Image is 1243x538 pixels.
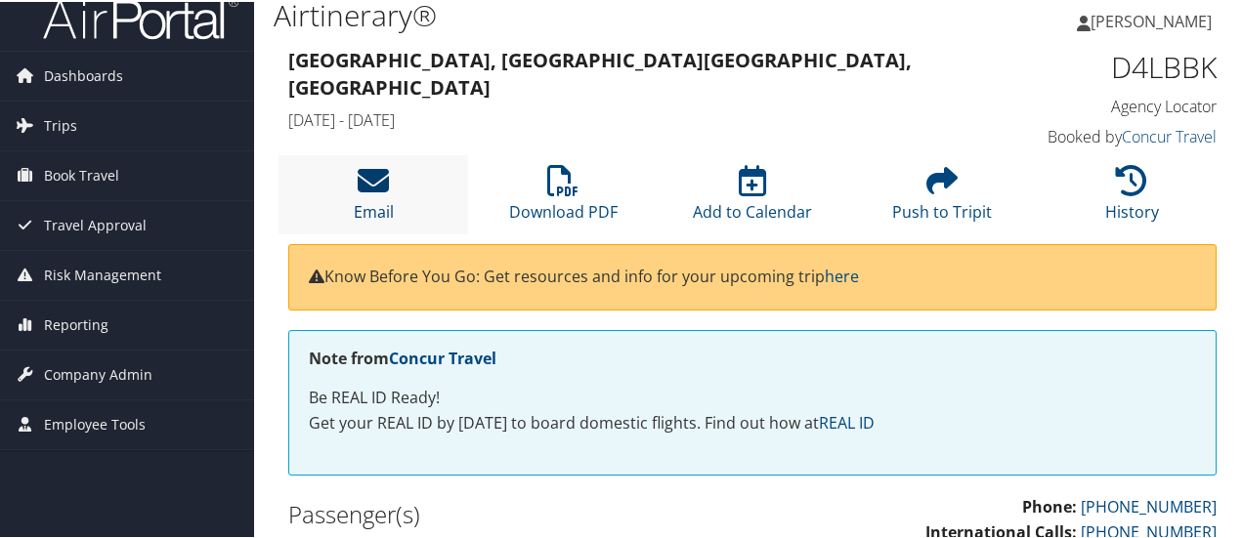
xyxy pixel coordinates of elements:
h2: Passenger(s) [288,496,738,529]
a: Download PDF [509,174,618,221]
h1: D4LBBK [1007,45,1217,86]
a: History [1105,174,1159,221]
p: Know Before You Go: Get resources and info for your upcoming trip [309,263,1196,288]
strong: Phone: [1022,494,1077,516]
span: Book Travel [44,149,119,198]
span: Risk Management [44,249,161,298]
span: Travel Approval [44,199,147,248]
a: [PHONE_NUMBER] [1081,494,1217,516]
span: [PERSON_NAME] [1091,9,1212,30]
a: Email [354,174,394,221]
a: Concur Travel [1122,124,1217,145]
h4: Agency Locator [1007,94,1217,115]
span: Dashboards [44,50,123,99]
a: Push to Tripit [892,174,992,221]
h4: [DATE] - [DATE] [288,107,977,129]
strong: Note from [309,346,496,367]
a: here [825,264,859,285]
p: Be REAL ID Ready! Get your REAL ID by [DATE] to board domestic flights. Find out how at [309,384,1196,434]
h4: Booked by [1007,124,1217,145]
span: Employee Tools [44,398,146,447]
a: Add to Calendar [693,174,812,221]
a: REAL ID [819,410,875,432]
span: Reporting [44,299,108,348]
span: Trips [44,100,77,148]
span: Company Admin [44,349,152,397]
a: Concur Travel [389,346,496,367]
strong: [GEOGRAPHIC_DATA], [GEOGRAPHIC_DATA] [GEOGRAPHIC_DATA], [GEOGRAPHIC_DATA] [288,45,912,99]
